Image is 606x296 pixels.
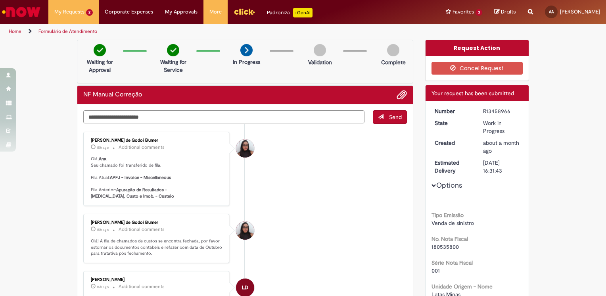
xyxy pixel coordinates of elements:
span: Send [389,113,402,121]
img: arrow-next.png [240,44,253,56]
time: 30/09/2025 17:57:12 [97,284,109,289]
span: 001 [431,267,440,274]
small: Additional comments [119,283,165,290]
div: Padroniza [267,8,313,17]
p: Olá, , Seu chamado foi transferido de fila. Fila Atual: Fila Anterior: [91,156,223,200]
b: Série Nota Fiscal [431,259,473,266]
span: My Approvals [165,8,198,16]
span: More [209,8,222,16]
span: 15h ago [97,145,109,150]
span: Corporate Expenses [105,8,153,16]
b: Unidade Origem - Nome [431,283,493,290]
span: AA [549,9,554,14]
div: Work in Progress [483,119,520,135]
img: img-circle-grey.png [387,44,399,56]
button: Cancel Request [431,62,523,75]
span: about a month ago [483,139,519,154]
p: Waiting for Approval [81,58,119,74]
dt: Estimated Delivery [429,159,478,175]
b: Ana [99,156,106,162]
div: [PERSON_NAME] de Godoi Blumer [91,138,223,143]
span: 180535800 [431,243,459,250]
b: Tipo Emissão [431,211,464,219]
button: Send [373,110,407,124]
b: APFJ - Invoice - Miscellaneous [110,175,171,181]
p: Complete [381,58,406,66]
span: 16h ago [97,284,109,289]
img: img-circle-grey.png [314,44,326,56]
button: Add attachments [397,90,407,100]
time: 30/09/2025 19:20:02 [97,145,109,150]
div: [DATE] 16:31:43 [483,159,520,175]
span: My Requests [54,8,84,16]
div: Maisa Franco De Godoi Blumer [236,221,254,240]
img: check-circle-green.png [167,44,179,56]
dt: State [429,119,478,127]
ul: Page breadcrumbs [6,24,398,39]
div: 28/08/2025 16:05:22 [483,139,520,155]
div: Request Action [426,40,529,56]
a: Formulário de Atendimento [38,28,97,35]
div: [PERSON_NAME] de Godoi Blumer [91,220,223,225]
dt: Created [429,139,478,147]
a: Home [9,28,21,35]
div: Maisa Franco De Godoi Blumer [236,139,254,158]
img: click_logo_yellow_360x200.png [234,6,255,17]
img: check-circle-green.png [94,44,106,56]
span: Favorites [453,8,474,16]
b: Apuração de Resultados - [MEDICAL_DATA], Custo e Imob. - Custeio [91,187,174,199]
h2: NF Manual Correção Ticket history [83,91,142,98]
div: [PERSON_NAME] [91,277,223,282]
span: [PERSON_NAME] [560,8,600,15]
dt: Number [429,107,478,115]
time: 30/09/2025 19:19:45 [97,227,109,232]
div: R13458966 [483,107,520,115]
textarea: Type your message here... [83,110,364,124]
p: Waiting for Service [154,58,192,74]
p: +GenAi [293,8,313,17]
b: No. Nota Fiscal [431,235,468,242]
span: Venda de sinistro [431,219,474,227]
time: 28/08/2025 16:05:22 [483,139,519,154]
small: Additional comments [119,144,165,151]
span: 15h ago [97,227,109,232]
small: Additional comments [119,226,165,233]
span: 3 [476,9,482,16]
span: Drafts [501,8,516,15]
img: ServiceNow [1,4,42,20]
p: In Progress [233,58,260,66]
span: 2 [86,9,93,16]
p: Validation [308,58,332,66]
a: Drafts [494,8,516,16]
p: Olá! A fila de chamados de custos se encontra fechada, por favor estornar os documentos contábeis... [91,238,223,257]
span: Your request has been submitted [431,90,514,97]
